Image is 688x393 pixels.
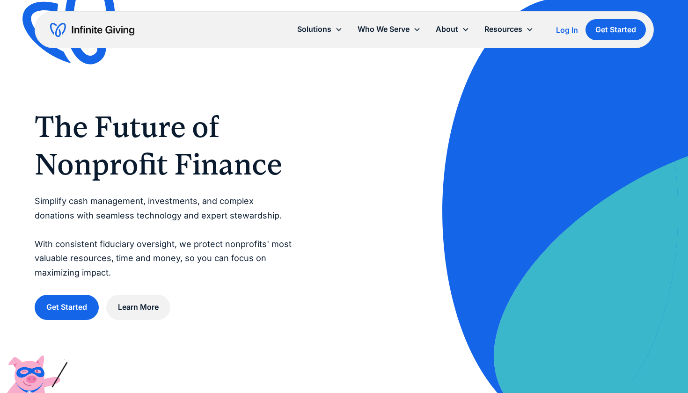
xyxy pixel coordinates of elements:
div: Log In [556,26,578,34]
div: Who We Serve [358,23,410,36]
a: Get Started [586,19,646,40]
a: Get Started [35,295,99,320]
a: Learn More [106,295,170,320]
div: Resources [484,23,522,36]
a: Log In [556,24,578,36]
p: Simplify cash management, investments, and complex donations with seamless technology and expert ... [35,194,293,280]
h1: The Future of Nonprofit Finance [35,108,293,183]
div: About [436,23,458,36]
div: Solutions [297,23,331,36]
